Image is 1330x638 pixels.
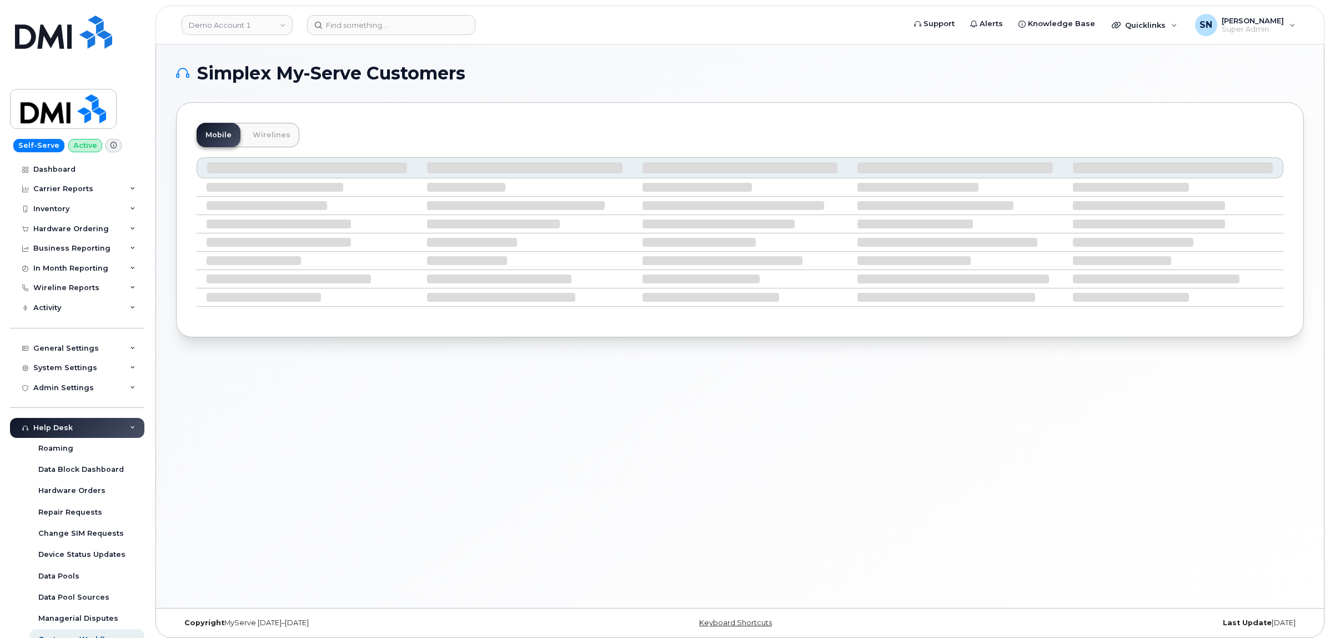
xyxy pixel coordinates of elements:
[1223,619,1272,627] strong: Last Update
[197,65,465,82] span: Simplex My-Serve Customers
[928,619,1304,627] div: [DATE]
[184,619,224,627] strong: Copyright
[699,619,772,627] a: Keyboard Shortcuts
[244,123,299,147] a: Wirelines
[197,123,240,147] a: Mobile
[176,619,552,627] div: MyServe [DATE]–[DATE]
